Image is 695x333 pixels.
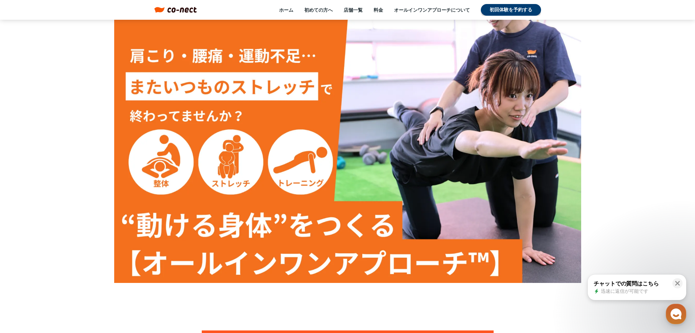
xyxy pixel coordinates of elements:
a: 料金 [374,7,383,13]
a: オールインワンアプローチについて [394,7,470,13]
a: 初回体験を予約する [481,4,541,16]
a: 初めての方へ [304,7,333,13]
a: 店舗一覧 [344,7,363,13]
a: ホーム [279,7,293,13]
